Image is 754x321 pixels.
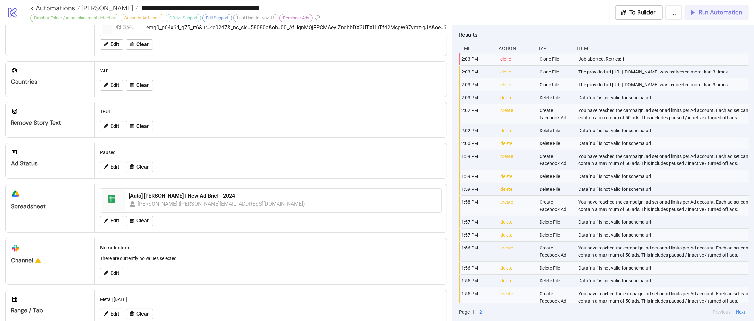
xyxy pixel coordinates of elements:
[477,308,484,316] button: 2
[615,5,663,20] button: To Builder
[461,104,495,124] div: 2:02 PM
[110,123,119,129] span: Edit
[500,229,535,241] div: delete
[202,14,232,22] div: Edit Support
[138,200,305,208] div: [PERSON_NAME] ([PERSON_NAME][EMAIL_ADDRESS][DOMAIN_NAME])
[461,275,495,287] div: 1:55 PM
[459,30,749,39] h2: Results
[500,150,535,170] div: create
[500,104,535,124] div: create
[539,170,574,183] div: Delete File
[578,262,751,274] div: Data 'null' is not valid for schema url
[461,150,495,170] div: 1:59 PM
[539,78,574,91] div: Clone File
[500,216,535,228] div: delete
[578,196,751,216] div: You have reached the campaign, ad set or ad limits per Ad account. Each ad set can contain a maxi...
[80,4,133,12] span: [PERSON_NAME]
[166,14,201,22] div: GDrive Support
[665,5,682,20] button: ...
[461,53,495,65] div: 2:03 PM
[136,164,149,170] span: Clear
[129,192,437,200] div: [Auto] [PERSON_NAME] | New Ad Brief | 2024
[100,244,442,252] h2: No selection
[461,229,495,241] div: 1:57 PM
[30,14,119,22] div: Dropbox Folder / Asset placement detection
[461,216,495,228] div: 1:57 PM
[578,229,751,241] div: Data 'null' is not valid for schema url
[470,308,476,316] button: 1
[461,78,495,91] div: 2:03 PM
[110,82,119,88] span: Edit
[461,242,495,261] div: 1:56 PM
[126,80,153,91] button: Clear
[539,137,574,150] div: Delete File
[461,196,495,216] div: 1:58 PM
[578,216,751,228] div: Data 'null' is not valid for schema url
[97,105,444,118] div: TRUE
[578,91,751,104] div: Data 'null' is not valid for schema url
[576,42,749,55] div: Item
[578,183,751,195] div: Data 'null' is not valid for schema url
[461,137,495,150] div: 2:00 PM
[11,203,89,210] div: Spreadsheet
[711,308,733,316] button: Previous
[11,119,89,127] div: Remove Story Text
[500,53,535,65] div: clone
[699,9,742,16] span: Run Automation
[578,275,751,287] div: Data 'null' is not valid for schema url
[100,216,123,226] button: Edit
[461,287,495,307] div: 1:55 PM
[578,78,751,91] div: The provided url [URL][DOMAIN_NAME] was redirected more than 3 times
[110,311,119,317] span: Edit
[136,311,149,317] span: Clear
[126,309,153,319] button: Clear
[539,66,574,78] div: Clone File
[500,242,535,261] div: create
[461,124,495,137] div: 2:02 PM
[539,287,574,307] div: Create Facebook Ad
[539,104,574,124] div: Create Facebook Ad
[126,121,153,131] button: Clear
[97,293,444,306] div: Meta | [DATE]
[100,268,123,278] button: Edit
[121,14,164,22] div: Supports Ad Labels
[461,91,495,104] div: 2:03 PM
[136,123,149,129] span: Clear
[461,262,495,274] div: 1:56 PM
[97,146,444,159] div: Paused
[461,183,495,195] div: 1:59 PM
[500,262,535,274] div: delete
[500,124,535,137] div: delete
[578,242,751,261] div: You have reached the campaign, ad set or ad limits per Ad account. Each ad set can contain a maxi...
[500,91,535,104] div: delete
[537,42,572,55] div: Type
[539,196,574,216] div: Create Facebook Ad
[30,5,80,11] a: < Automations
[539,183,574,195] div: Delete File
[500,170,535,183] div: delete
[500,287,535,307] div: create
[100,121,123,131] button: Edit
[100,162,123,172] button: Edit
[126,162,153,172] button: Clear
[100,80,123,91] button: Edit
[459,308,470,316] span: Page
[500,183,535,195] div: delete
[123,23,138,31] div: 354383895726599
[578,53,751,65] div: Job aborted. Retries: 1
[539,262,574,274] div: Delete File
[110,218,119,224] span: Edit
[578,104,751,124] div: You have reached the campaign, ad set or ad limits per Ad account. Each ad set can contain a maxi...
[136,218,149,224] span: Clear
[498,42,533,55] div: Action
[500,78,535,91] div: clone
[126,216,153,226] button: Clear
[11,160,89,167] div: Ad Status
[539,53,574,65] div: Clone File
[459,42,494,55] div: Time
[578,150,751,170] div: You have reached the campaign, ad set or ad limits per Ad account. Each ad set can contain a maxi...
[630,9,656,16] span: To Builder
[233,14,278,22] div: Last Update: Nov-11
[539,275,574,287] div: Delete File
[100,309,123,319] button: Edit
